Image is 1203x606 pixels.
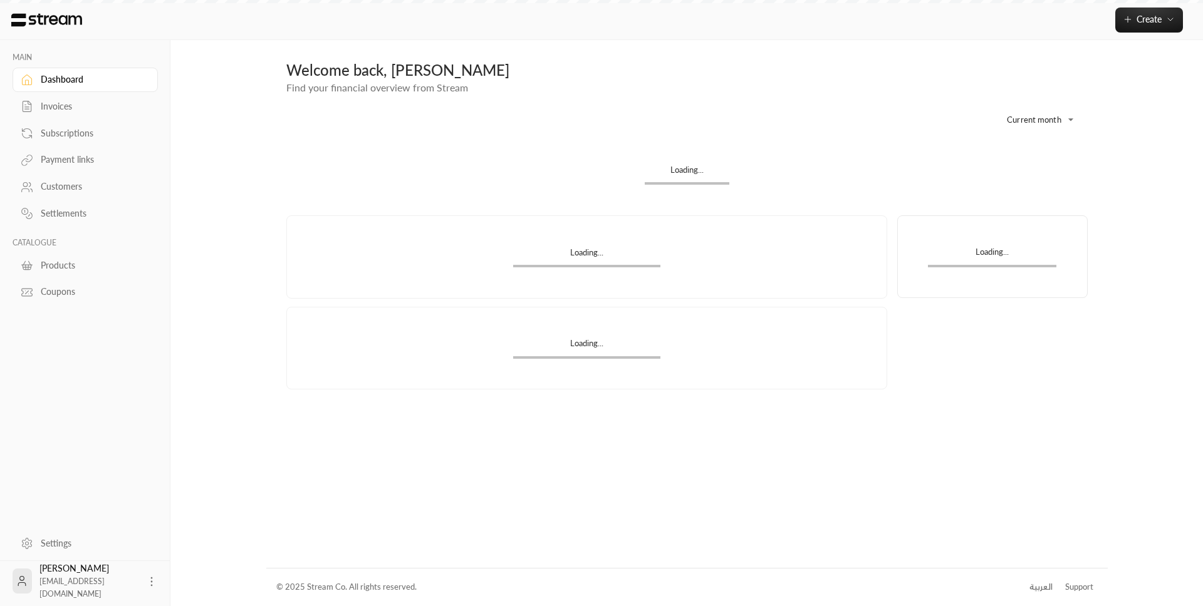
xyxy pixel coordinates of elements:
span: Create [1137,14,1162,24]
div: Loading... [645,164,729,182]
div: Products [41,259,142,272]
a: Dashboard [13,68,158,92]
div: Subscriptions [41,127,142,140]
span: Find your financial overview from Stream [286,81,468,93]
div: Coupons [41,285,142,298]
span: [EMAIL_ADDRESS][DOMAIN_NAME] [39,577,105,598]
a: Products [13,253,158,277]
div: Settlements [41,207,142,220]
div: Loading... [513,247,660,265]
div: Loading... [513,337,660,356]
p: MAIN [13,53,158,63]
div: Dashboard [41,73,142,86]
div: العربية [1029,581,1053,593]
a: Subscriptions [13,121,158,145]
div: Payment links [41,153,142,166]
p: CATALOGUE [13,238,158,248]
div: © 2025 Stream Co. All rights reserved. [276,581,417,593]
div: Current month [987,103,1081,136]
div: [PERSON_NAME] [39,562,138,600]
div: Loading... [928,246,1056,264]
a: Coupons [13,280,158,304]
a: Payment links [13,148,158,172]
img: Logo [10,13,83,27]
button: Create [1115,8,1183,33]
a: Settings [13,531,158,555]
a: Customers [13,175,158,199]
a: Support [1061,576,1097,598]
div: Settings [41,537,142,550]
div: Invoices [41,100,142,113]
a: Invoices [13,95,158,119]
div: Welcome back, [PERSON_NAME] [286,60,1088,80]
a: Settlements [13,202,158,226]
div: Customers [41,180,142,193]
